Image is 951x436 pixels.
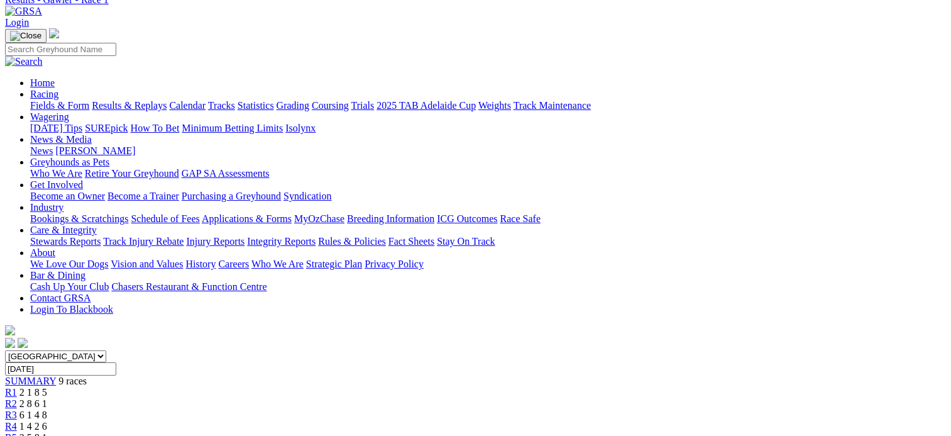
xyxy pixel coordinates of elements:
a: Track Maintenance [514,100,591,111]
a: 2025 TAB Adelaide Cup [377,100,476,111]
a: MyOzChase [294,213,344,224]
span: 6 1 4 8 [19,410,47,420]
img: facebook.svg [5,338,15,348]
a: Schedule of Fees [131,213,199,224]
a: SUREpick [85,123,128,133]
div: Care & Integrity [30,236,946,247]
a: Integrity Reports [247,236,316,247]
a: About [30,247,55,258]
a: Careers [218,259,249,269]
div: Wagering [30,123,946,134]
a: History [185,259,216,269]
a: Trials [351,100,374,111]
a: Privacy Policy [365,259,424,269]
a: How To Bet [131,123,180,133]
a: Racing [30,89,58,99]
a: Fields & Form [30,100,89,111]
a: Login To Blackbook [30,304,113,315]
a: R2 [5,398,17,409]
a: GAP SA Assessments [182,168,270,179]
a: Minimum Betting Limits [182,123,283,133]
div: News & Media [30,145,946,157]
img: twitter.svg [18,338,28,348]
a: R1 [5,387,17,398]
a: Chasers Restaurant & Function Centre [111,281,267,292]
a: Home [30,77,55,88]
a: Results & Replays [92,100,167,111]
span: 2 1 8 5 [19,387,47,398]
a: Breeding Information [347,213,434,224]
a: Fact Sheets [388,236,434,247]
a: Who We Are [30,168,82,179]
a: Syndication [283,191,331,201]
a: Rules & Policies [318,236,386,247]
a: Statistics [238,100,274,111]
a: SUMMARY [5,376,56,386]
a: Care & Integrity [30,225,97,235]
a: Injury Reports [186,236,245,247]
div: Bar & Dining [30,281,946,293]
a: News [30,145,53,156]
a: Stay On Track [437,236,495,247]
input: Select date [5,362,116,376]
span: 1 4 2 6 [19,421,47,432]
a: News & Media [30,134,92,145]
a: Bar & Dining [30,270,85,281]
a: Applications & Forms [202,213,292,224]
a: Get Involved [30,179,83,190]
a: Tracks [208,100,235,111]
div: Get Involved [30,191,946,202]
input: Search [5,43,116,56]
a: Vision and Values [111,259,183,269]
a: Track Injury Rebate [103,236,184,247]
a: Login [5,17,29,28]
a: Stewards Reports [30,236,101,247]
a: Weights [478,100,511,111]
button: Toggle navigation [5,29,47,43]
a: Retire Your Greyhound [85,168,179,179]
a: Greyhounds as Pets [30,157,109,167]
div: Greyhounds as Pets [30,168,946,179]
img: GRSA [5,6,42,17]
a: Bookings & Scratchings [30,213,128,224]
a: Become a Trainer [107,191,179,201]
img: Close [10,31,41,41]
span: 9 races [58,376,87,386]
a: Wagering [30,111,69,122]
a: Race Safe [500,213,540,224]
a: We Love Our Dogs [30,259,108,269]
a: [DATE] Tips [30,123,82,133]
div: Industry [30,213,946,225]
img: logo-grsa-white.png [49,28,59,38]
a: Purchasing a Greyhound [182,191,281,201]
a: Grading [277,100,309,111]
a: R4 [5,421,17,432]
img: logo-grsa-white.png [5,325,15,335]
a: Isolynx [285,123,316,133]
a: Strategic Plan [306,259,362,269]
img: Search [5,56,43,67]
a: Calendar [169,100,206,111]
a: ICG Outcomes [437,213,497,224]
a: Become an Owner [30,191,105,201]
a: Coursing [312,100,349,111]
a: Industry [30,202,63,213]
a: Cash Up Your Club [30,281,109,292]
a: R3 [5,410,17,420]
a: Who We Are [251,259,304,269]
a: Contact GRSA [30,293,91,303]
div: About [30,259,946,270]
span: 2 8 6 1 [19,398,47,409]
div: Racing [30,100,946,111]
a: [PERSON_NAME] [55,145,135,156]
